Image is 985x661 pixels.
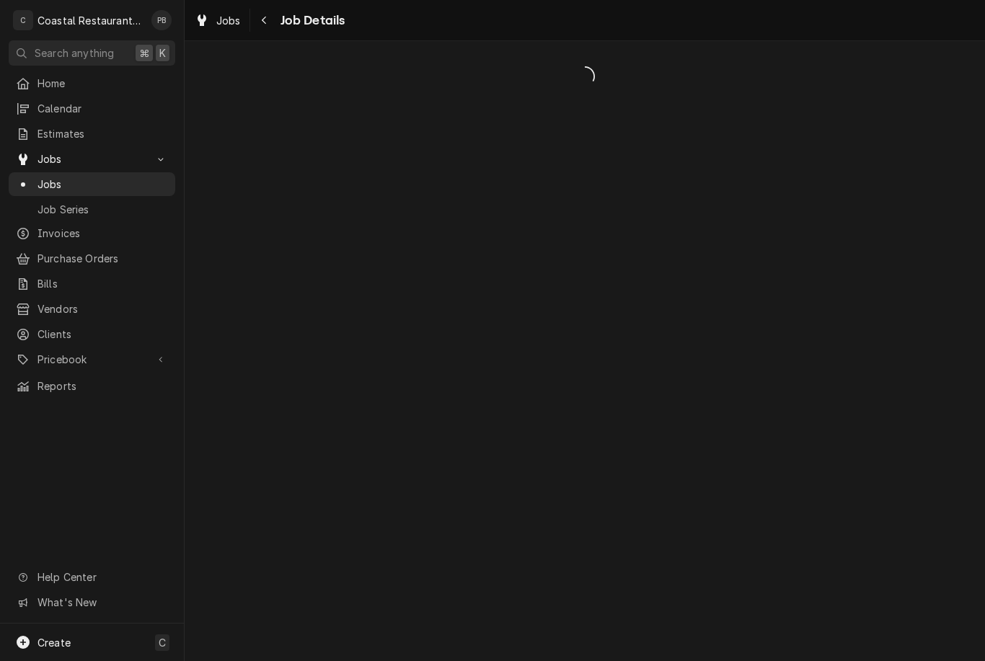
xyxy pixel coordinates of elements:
a: Estimates [9,122,175,146]
span: What's New [37,595,167,610]
span: Jobs [216,13,241,28]
div: C [13,10,33,30]
span: K [159,45,166,61]
span: Search anything [35,45,114,61]
span: Estimates [37,126,168,141]
a: Calendar [9,97,175,120]
a: Home [9,71,175,95]
span: Jobs [37,151,146,167]
span: Reports [37,378,168,394]
a: Invoices [9,221,175,245]
span: Loading... [185,61,985,92]
span: Clients [37,327,168,342]
a: Vendors [9,297,175,321]
span: Home [37,76,168,91]
a: Jobs [189,9,247,32]
div: Coastal Restaurant Repair [37,13,143,28]
span: Bills [37,276,168,291]
span: Calendar [37,101,168,116]
span: ⌘ [139,45,149,61]
span: Invoices [37,226,168,241]
span: Create [37,636,71,649]
span: Pricebook [37,352,146,367]
span: Vendors [37,301,168,316]
span: Job Details [276,11,345,30]
span: Purchase Orders [37,251,168,266]
div: Phill Blush's Avatar [151,10,172,30]
button: Navigate back [253,9,276,32]
a: Reports [9,374,175,398]
span: Jobs [37,177,168,192]
a: Go to What's New [9,590,175,614]
a: Job Series [9,198,175,221]
a: Clients [9,322,175,346]
div: PB [151,10,172,30]
a: Bills [9,272,175,296]
button: Search anything⌘K [9,40,175,66]
a: Go to Pricebook [9,347,175,371]
a: Go to Jobs [9,147,175,171]
span: Help Center [37,569,167,585]
span: Job Series [37,202,168,217]
a: Jobs [9,172,175,196]
a: Go to Help Center [9,565,175,589]
span: C [159,635,166,650]
a: Purchase Orders [9,247,175,270]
